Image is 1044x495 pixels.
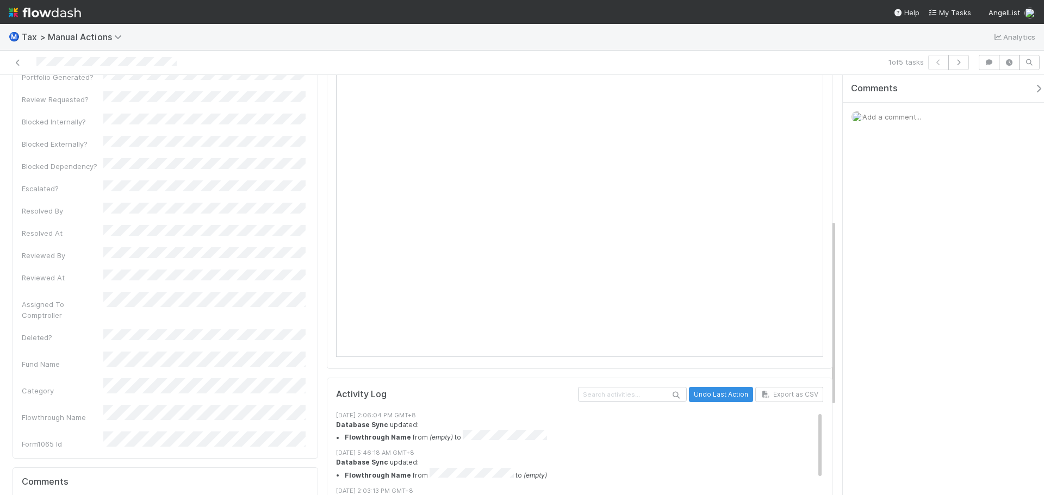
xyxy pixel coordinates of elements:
[22,72,103,83] div: Portfolio Generated?
[862,112,921,121] span: Add a comment...
[22,332,103,343] div: Deleted?
[345,471,411,479] strong: Flowthrough Name
[22,272,103,283] div: Reviewed At
[9,3,81,22] img: logo-inverted-e16ddd16eac7371096b0.svg
[22,250,103,261] div: Reviewed By
[888,57,924,67] span: 1 of 5 tasks
[22,359,103,369] div: Fund Name
[345,430,831,443] li: from to
[336,458,388,466] strong: Database Sync
[22,205,103,216] div: Resolved By
[430,434,453,442] em: (empty)
[893,7,919,18] div: Help
[578,387,687,402] input: Search activities...
[928,7,971,18] a: My Tasks
[336,420,831,443] div: updated:
[524,471,547,479] em: (empty)
[22,161,103,172] div: Blocked Dependency?
[336,411,831,420] div: [DATE] 2:06:04 PM GMT+8
[928,8,971,17] span: My Tasks
[852,111,862,122] img: avatar_c8e523dd-415a-4cf0-87a3-4b787501e7b6.png
[22,183,103,194] div: Escalated?
[1024,8,1035,18] img: avatar_c8e523dd-415a-4cf0-87a3-4b787501e7b6.png
[22,477,309,487] h5: Comments
[345,434,411,442] strong: Flowthrough Name
[22,116,103,127] div: Blocked Internally?
[989,8,1020,17] span: AngelList
[755,387,823,402] button: Export as CSV
[22,412,103,423] div: Flowthrough Name
[345,468,831,481] li: from to
[851,83,898,94] span: Comments
[992,30,1035,43] a: Analytics
[22,94,103,105] div: Review Requested?
[336,458,831,480] div: updated:
[22,385,103,396] div: Category
[336,448,831,458] div: [DATE] 5:46:18 AM GMT+8
[336,389,576,400] h5: Activity Log
[22,299,103,321] div: Assigned To Comptroller
[22,32,127,42] span: Tax > Manual Actions
[22,139,103,149] div: Blocked Externally?
[22,438,103,449] div: Form1065 Id
[336,421,388,429] strong: Database Sync
[22,228,103,239] div: Resolved At
[9,32,20,41] span: Ⓜ️
[689,387,753,402] button: Undo Last Action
